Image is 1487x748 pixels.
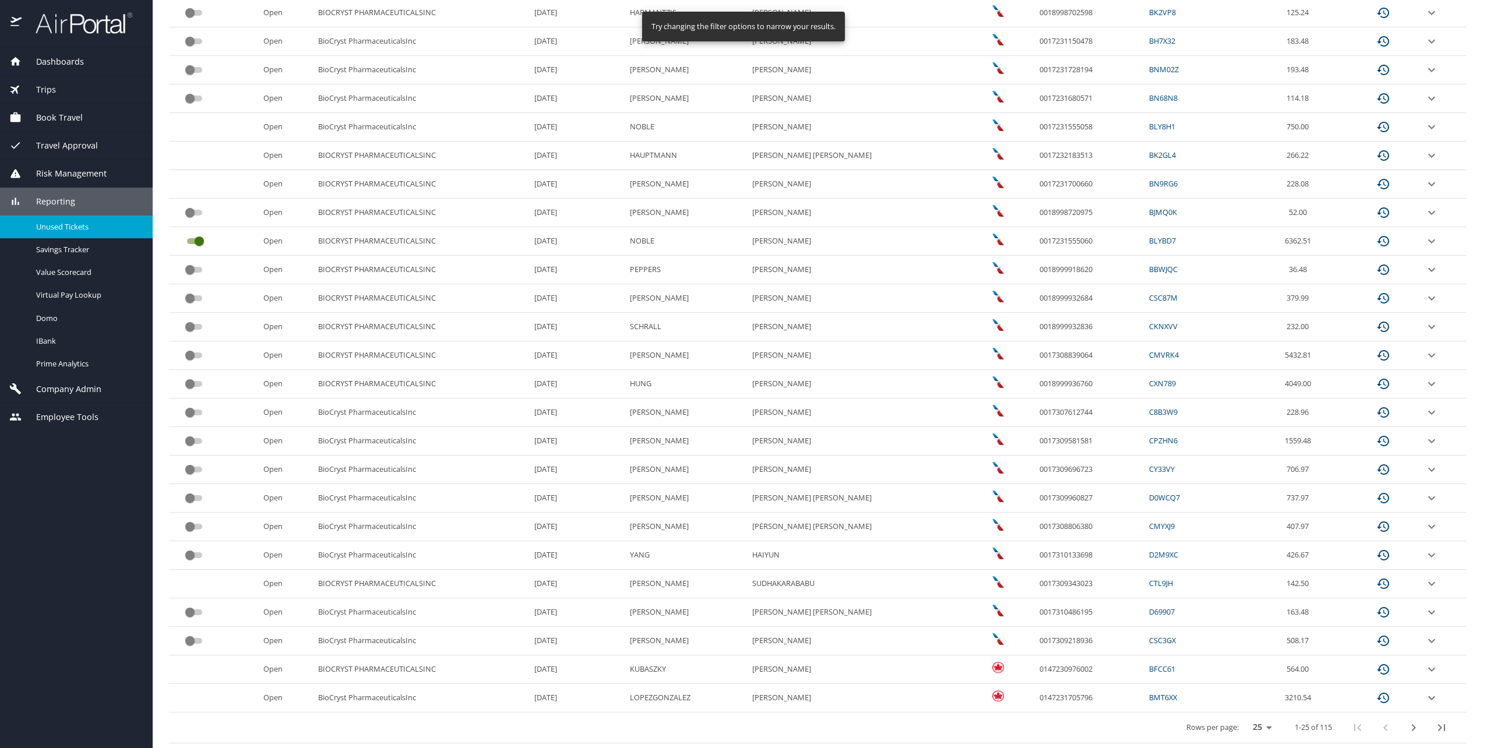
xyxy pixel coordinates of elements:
[530,199,625,227] td: [DATE]
[625,655,748,684] td: KUBASZKY
[1149,492,1180,503] a: D0WCQ7
[1149,64,1179,75] a: BNM02Z
[22,167,107,180] span: Risk Management
[1425,63,1439,77] button: expand row
[625,284,748,313] td: [PERSON_NAME]
[530,284,625,313] td: [DATE]
[1035,456,1145,484] td: 0017309696723
[1425,234,1439,248] button: expand row
[1425,377,1439,391] button: expand row
[748,627,967,655] td: [PERSON_NAME]
[748,27,967,56] td: [PERSON_NAME]
[748,684,967,712] td: [PERSON_NAME]
[625,27,748,56] td: [PERSON_NAME]
[259,541,313,570] td: Open
[36,221,139,232] span: Unused Tickets
[36,290,139,301] span: Virtual Pay Lookup
[530,684,625,712] td: [DATE]
[1425,34,1439,48] button: expand row
[1035,655,1145,684] td: 0147230976002
[23,12,132,34] img: airportal-logo.png
[992,690,1004,702] img: Air Canada
[259,84,313,113] td: Open
[1035,27,1145,56] td: 0017231150478
[259,199,313,227] td: Open
[748,84,967,113] td: [PERSON_NAME]
[625,370,748,398] td: HUNG
[1249,341,1351,370] td: 5432.81
[22,55,84,68] span: Dashboards
[36,267,139,278] span: Value Scorecard
[1425,320,1439,334] button: expand row
[1249,142,1351,170] td: 266.22
[313,56,530,84] td: BioCryst PharmaceuticalsInc
[992,262,1004,274] img: American Airlines
[992,348,1004,359] img: American Airlines
[1149,464,1175,474] a: CY33VY
[259,456,313,484] td: Open
[530,84,625,113] td: [DATE]
[530,170,625,199] td: [DATE]
[1249,27,1351,56] td: 183.48
[313,370,530,398] td: BIOCRYST PHARMACEUTICALSINC
[313,113,530,142] td: BioCryst PharmaceuticalsInc
[1035,513,1145,541] td: 0017308806380
[259,27,313,56] td: Open
[530,541,625,570] td: [DATE]
[1249,627,1351,655] td: 508.17
[748,227,967,256] td: [PERSON_NAME]
[313,170,530,199] td: BIOCRYST PHARMACEUTICALSINC
[1425,405,1439,419] button: expand row
[1035,598,1145,627] td: 0017310486195
[313,541,530,570] td: BioCryst PharmaceuticalsInc
[22,411,98,424] span: Employee Tools
[313,84,530,113] td: BioCryst PharmaceuticalsInc
[992,5,1004,17] img: American Airlines
[22,111,83,124] span: Book Travel
[1425,348,1439,362] button: expand row
[1249,427,1351,456] td: 1559.48
[259,484,313,513] td: Open
[1400,714,1428,742] button: next page
[1035,256,1145,284] td: 0018999918620
[625,341,748,370] td: [PERSON_NAME]
[1149,635,1176,645] a: CSC3GX
[1425,491,1439,505] button: expand row
[1243,719,1276,736] select: rows per page
[530,313,625,341] td: [DATE]
[1425,662,1439,676] button: expand row
[992,319,1004,331] img: American Airlines
[1249,56,1351,84] td: 193.48
[748,113,967,142] td: [PERSON_NAME]
[625,398,748,427] td: [PERSON_NAME]
[259,56,313,84] td: Open
[1035,56,1145,84] td: 0017231728194
[530,570,625,598] td: [DATE]
[1149,692,1177,703] a: BMT6XX
[1249,113,1351,142] td: 750.00
[259,256,313,284] td: Open
[36,313,139,324] span: Domo
[625,142,748,170] td: HAUPTMANN
[1149,7,1176,17] a: BK2VP8
[36,244,139,255] span: Savings Tracker
[259,341,313,370] td: Open
[22,383,101,396] span: Company Admin
[1035,370,1145,398] td: 0018999936760
[1249,199,1351,227] td: 52.00
[530,227,625,256] td: [DATE]
[748,427,967,456] td: [PERSON_NAME]
[259,398,313,427] td: Open
[1425,434,1439,448] button: expand row
[625,570,748,598] td: [PERSON_NAME]
[313,27,530,56] td: BioCryst PharmaceuticalsInc
[313,227,530,256] td: BIOCRYST PHARMACEUTICALSINC
[1149,207,1177,217] a: BJMQ0K
[22,83,56,96] span: Trips
[625,684,748,712] td: LOPEZGONZALEZ
[259,113,313,142] td: Open
[1149,435,1178,446] a: CPZHN6
[313,313,530,341] td: BIOCRYST PHARMACEUTICALSINC
[1149,235,1176,246] a: BLYBD7
[1425,6,1439,20] button: expand row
